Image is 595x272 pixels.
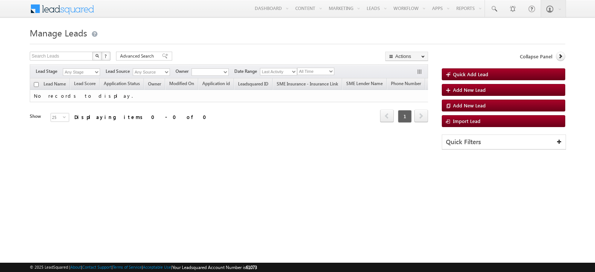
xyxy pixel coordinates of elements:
span: Date Range [234,68,260,75]
a: Leadsquared ID [234,80,272,90]
span: 25 [51,113,63,122]
span: SME Insurance - Insurance Link [277,81,338,87]
span: select [63,115,69,119]
span: Quick Add Lead [453,71,488,77]
a: next [414,110,428,122]
a: Terms of Service [113,265,142,269]
span: Collapse Panel [520,53,552,60]
img: Search [95,54,99,58]
td: No records to display. [30,90,448,102]
span: Add New Lead [453,87,486,93]
span: Owner [148,81,161,87]
span: Lead Score [74,81,96,86]
a: Contact Support [82,265,112,269]
a: Application Status [100,80,144,89]
span: 1 [398,110,412,123]
span: Application id [202,81,230,86]
span: Manage Leads [30,27,87,39]
div: Show [30,113,45,120]
a: About [70,265,81,269]
span: Owner [176,68,192,75]
span: SME Lender Name [346,81,383,86]
div: Displaying items 0 - 0 of 0 [74,113,211,121]
a: Phone Number [387,80,425,89]
span: © 2025 LeadSquared | | | | | [30,264,257,271]
span: 61073 [246,265,257,270]
span: Add New Lead [453,102,486,109]
span: Modified On [169,81,194,86]
span: Actions [425,80,448,89]
a: SME Lender Name [342,80,386,89]
button: ? [102,52,110,61]
a: Modified On [165,80,198,89]
span: Lead Stage [36,68,63,75]
span: Your Leadsquared Account Number is [172,265,257,270]
button: Actions [385,52,428,61]
span: Advanced Search [120,53,156,59]
a: Acceptable Use [143,265,171,269]
input: Check all records [34,82,39,87]
span: Import Lead [453,118,480,124]
span: Lead Source [106,68,133,75]
a: Lead Score [70,80,99,89]
span: Application Status [104,81,140,86]
a: Lead Name [40,80,70,90]
a: prev [380,110,394,122]
span: Phone Number [391,81,421,86]
a: Application id [199,80,234,89]
span: ? [104,53,108,59]
div: Quick Filters [442,135,566,149]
